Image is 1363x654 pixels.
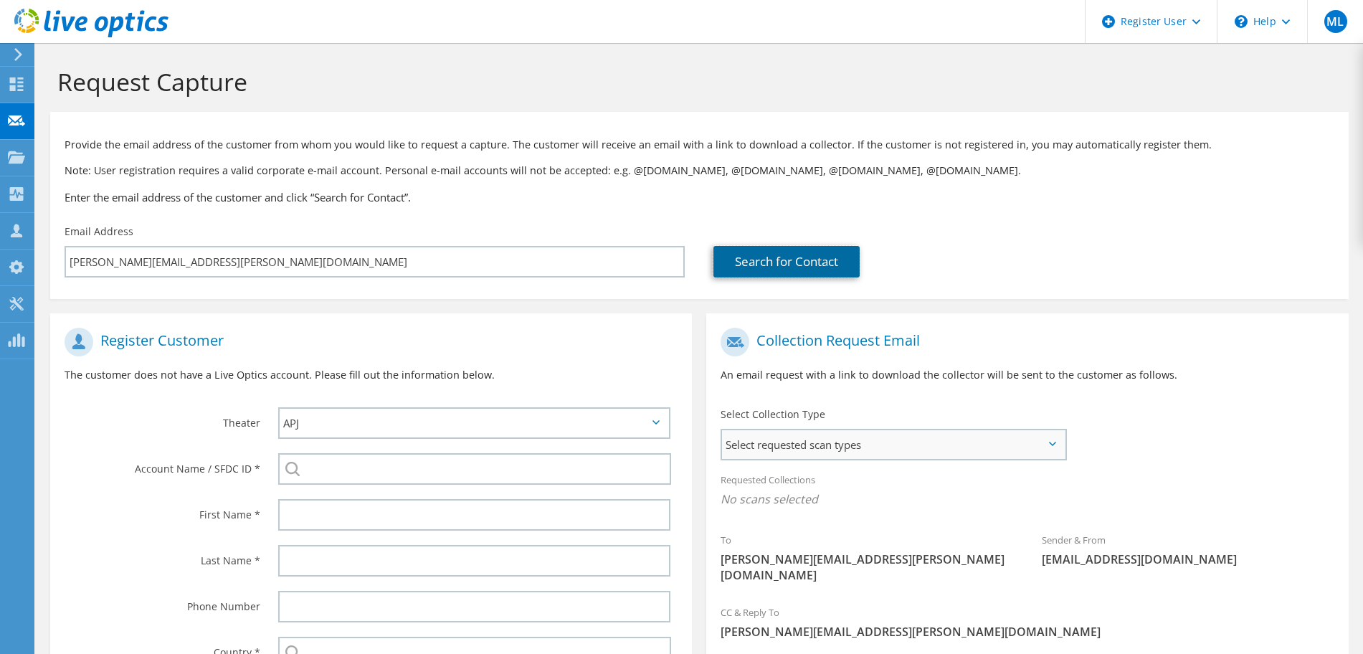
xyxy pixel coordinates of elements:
[706,597,1348,647] div: CC & Reply To
[65,545,260,568] label: Last Name *
[722,430,1064,459] span: Select requested scan types
[65,453,260,476] label: Account Name / SFDC ID *
[721,491,1334,507] span: No scans selected
[1324,10,1347,33] span: ML
[721,367,1334,383] p: An email request with a link to download the collector will be sent to the customer as follows.
[1042,551,1334,567] span: [EMAIL_ADDRESS][DOMAIN_NAME]
[721,624,1334,640] span: [PERSON_NAME][EMAIL_ADDRESS][PERSON_NAME][DOMAIN_NAME]
[721,551,1013,583] span: [PERSON_NAME][EMAIL_ADDRESS][PERSON_NAME][DOMAIN_NAME]
[65,328,670,356] h1: Register Customer
[65,163,1334,179] p: Note: User registration requires a valid corporate e-mail account. Personal e-mail accounts will ...
[721,328,1326,356] h1: Collection Request Email
[1235,15,1248,28] svg: \n
[65,137,1334,153] p: Provide the email address of the customer from whom you would like to request a capture. The cust...
[65,499,260,522] label: First Name *
[65,367,678,383] p: The customer does not have a Live Optics account. Please fill out the information below.
[713,246,860,278] a: Search for Contact
[65,224,133,239] label: Email Address
[706,525,1027,590] div: To
[706,465,1348,518] div: Requested Collections
[65,591,260,614] label: Phone Number
[1027,525,1349,574] div: Sender & From
[721,407,825,422] label: Select Collection Type
[57,67,1334,97] h1: Request Capture
[65,189,1334,205] h3: Enter the email address of the customer and click “Search for Contact”.
[65,407,260,430] label: Theater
